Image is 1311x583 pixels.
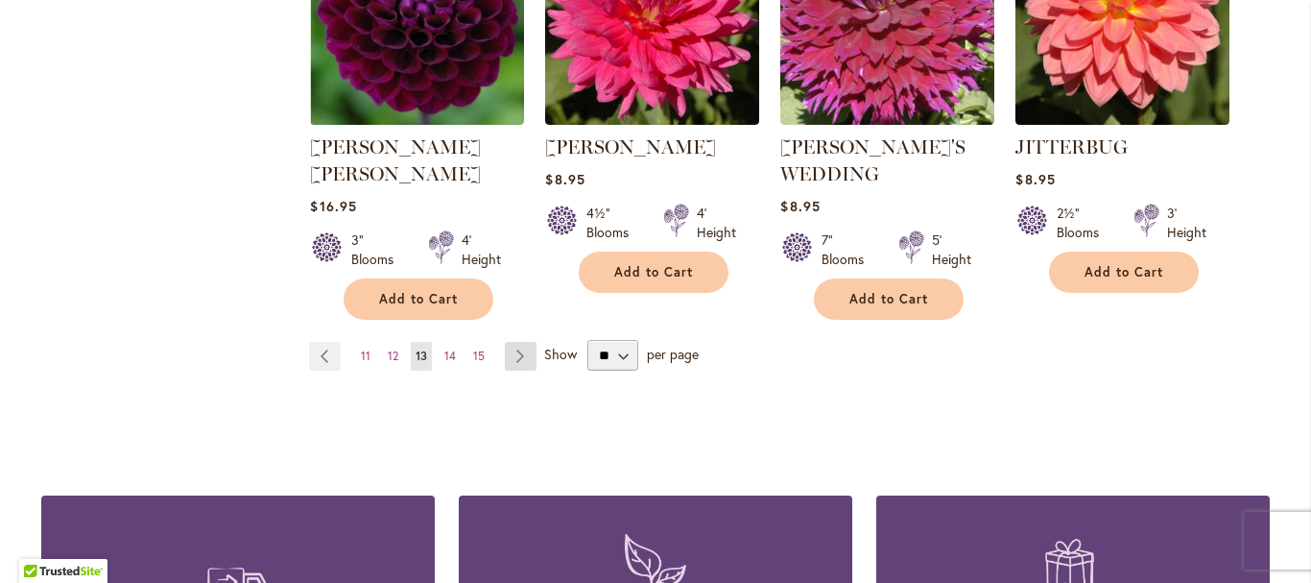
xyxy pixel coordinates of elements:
a: JITTERBUG [1015,135,1128,158]
span: Add to Cart [849,291,928,307]
a: 15 [468,342,489,371]
span: Add to Cart [379,291,458,307]
span: 11 [361,349,370,363]
span: 15 [473,349,485,363]
a: JITTERBUG [1015,110,1229,129]
iframe: Launch Accessibility Center [14,515,68,569]
span: Add to Cart [614,264,693,280]
div: 3" Blooms [351,231,405,269]
button: Add to Cart [344,279,493,320]
span: $8.95 [780,197,820,215]
a: 12 [383,342,403,371]
div: 4' Height [462,231,501,269]
span: $8.95 [1015,170,1055,188]
a: 11 [356,342,375,371]
span: Add to Cart [1085,264,1163,280]
span: 14 [444,349,456,363]
div: 7" Blooms [822,231,875,269]
a: JENNA [545,110,759,129]
a: [PERSON_NAME] [PERSON_NAME] [310,135,481,185]
a: Jennifer's Wedding [780,110,994,129]
span: $8.95 [545,170,584,188]
a: JASON MATTHEW [310,110,524,129]
div: 3' Height [1167,204,1206,242]
div: 5' Height [932,231,971,269]
a: [PERSON_NAME] [545,135,716,158]
a: [PERSON_NAME]'S WEDDING [780,135,965,185]
div: 4½" Blooms [586,204,640,242]
span: 12 [388,349,398,363]
span: per page [647,345,699,363]
button: Add to Cart [579,252,728,293]
span: 13 [416,349,427,363]
a: 14 [440,342,461,371]
span: $16.95 [310,197,356,215]
button: Add to Cart [1049,252,1199,293]
div: 4' Height [697,204,736,242]
div: 2½" Blooms [1057,204,1110,242]
button: Add to Cart [814,279,964,320]
span: Show [544,345,577,363]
